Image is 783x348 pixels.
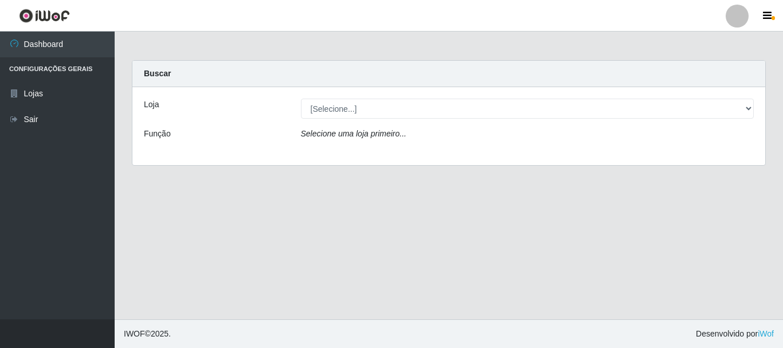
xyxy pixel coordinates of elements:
i: Selecione uma loja primeiro... [301,129,406,138]
span: Desenvolvido por [696,328,774,340]
a: iWof [758,329,774,338]
strong: Buscar [144,69,171,78]
img: CoreUI Logo [19,9,70,23]
label: Loja [144,99,159,111]
label: Função [144,128,171,140]
span: © 2025 . [124,328,171,340]
span: IWOF [124,329,145,338]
